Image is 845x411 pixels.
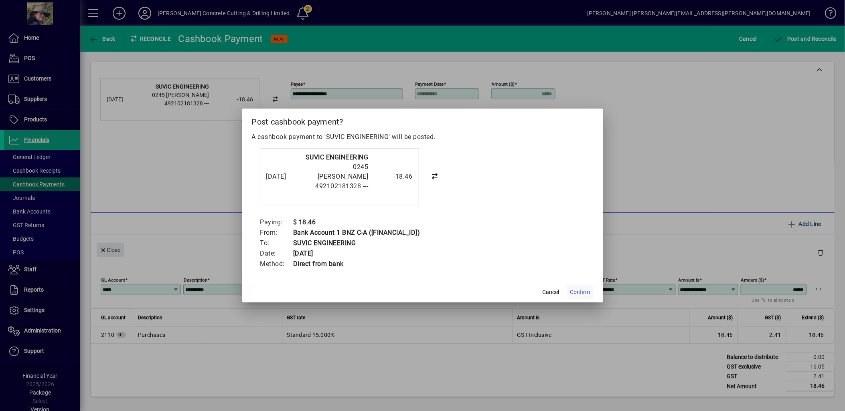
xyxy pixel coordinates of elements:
button: Confirm [567,285,594,299]
td: Direct from bank [293,259,420,269]
td: $ 18.46 [293,217,420,228]
button: Cancel [538,285,564,299]
h2: Post cashbook payment? [242,109,603,132]
span: Cancel [543,288,559,296]
td: Paying: [260,217,293,228]
td: To: [260,238,293,248]
td: Bank Account 1 BNZ C-A ([FINANCIAL_ID]) [293,228,420,238]
td: SUVIC ENGINEERING [293,238,420,248]
span: Confirm [570,288,590,296]
div: -18.46 [373,172,413,181]
strong: SUVIC ENGINEERING [306,153,369,161]
span: 0245 [PERSON_NAME] 492102181328 --- [316,163,369,190]
td: Date: [260,248,293,259]
div: [DATE] [266,172,298,181]
td: Method: [260,259,293,269]
td: From: [260,228,293,238]
td: [DATE] [293,248,420,259]
p: A cashbook payment to 'SUVIC ENGINEERING' will be posted. [252,132,594,142]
